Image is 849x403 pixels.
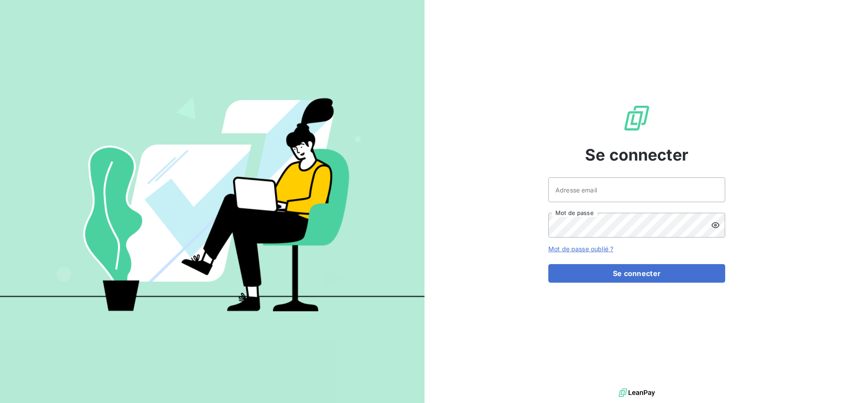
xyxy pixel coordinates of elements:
img: Logo LeanPay [623,104,651,132]
img: logo [619,386,655,399]
input: placeholder [548,177,725,202]
a: Mot de passe oublié ? [548,245,613,253]
span: Se connecter [585,143,688,167]
button: Se connecter [548,264,725,283]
